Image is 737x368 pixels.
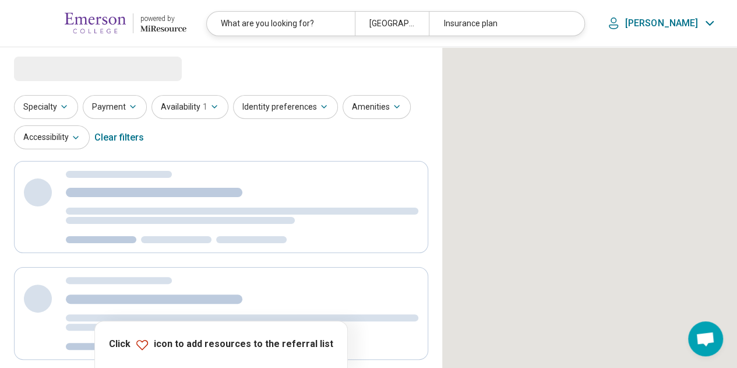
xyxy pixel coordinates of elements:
a: Open chat [688,321,723,356]
button: Identity preferences [233,95,338,119]
span: Loading... [14,57,112,80]
button: Accessibility [14,125,90,149]
img: Emerson College [65,9,126,37]
div: powered by [140,13,186,24]
div: Clear filters [94,124,144,152]
button: Specialty [14,95,78,119]
div: [GEOGRAPHIC_DATA], [GEOGRAPHIC_DATA] [355,12,429,36]
p: Click icon to add resources to the referral list [109,338,333,352]
p: [PERSON_NAME] [625,17,698,29]
span: 1 [203,101,207,113]
a: Emerson Collegepowered by [19,9,186,37]
button: Amenities [343,95,411,119]
button: Availability1 [151,95,228,119]
div: What are you looking for? [207,12,355,36]
button: Payment [83,95,147,119]
div: Insurance plan [429,12,577,36]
